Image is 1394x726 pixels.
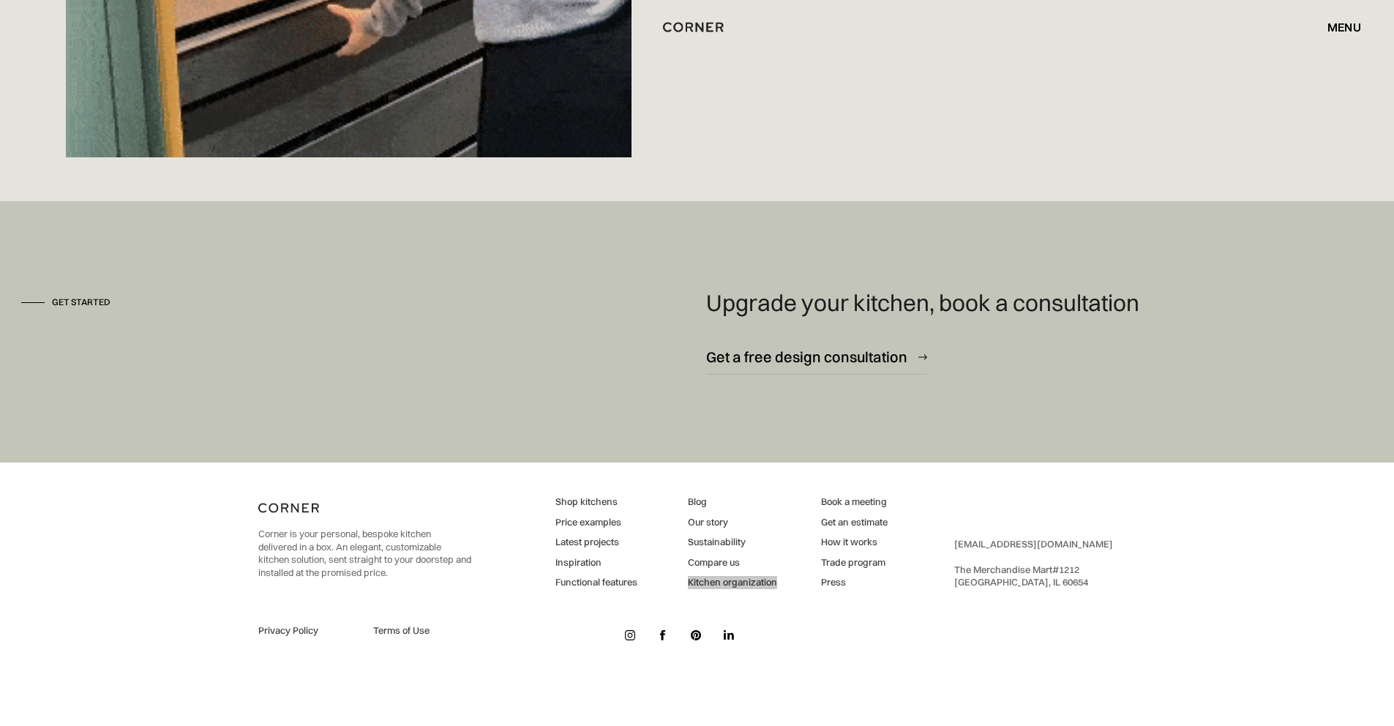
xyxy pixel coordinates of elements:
[258,528,471,579] p: Corner is your personal, bespoke kitchen delivered in a box. An elegant, customizable kitchen sol...
[52,296,110,309] div: Get started
[642,18,752,37] a: home
[555,495,637,509] a: Shop kitchens
[821,576,888,589] a: Press
[373,624,471,637] a: Terms of Use
[688,536,777,549] a: Sustainability
[688,556,777,569] a: Compare us
[821,556,888,569] a: Trade program
[555,516,637,529] a: Price examples
[688,576,777,589] a: Kitchen organization
[555,536,637,549] a: Latest projects
[954,538,1113,550] a: [EMAIL_ADDRESS][DOMAIN_NAME]
[706,289,1139,317] h4: Upgrade your kitchen, book a consultation
[1313,15,1361,40] div: menu
[706,347,907,367] div: Get a free design consultation
[555,576,637,589] a: Functional features
[821,536,888,549] a: How it works
[954,538,1113,589] div: ‍ The Merchandise Mart #1212 ‍ [GEOGRAPHIC_DATA], IL 60654
[1327,21,1361,33] div: menu
[555,556,637,569] a: Inspiration
[821,516,888,529] a: Get an estimate
[688,516,777,529] a: Our story
[821,495,888,509] a: Book a meeting
[706,339,927,375] a: Get a free design consultation
[688,495,777,509] a: Blog
[258,624,356,637] a: Privacy Policy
